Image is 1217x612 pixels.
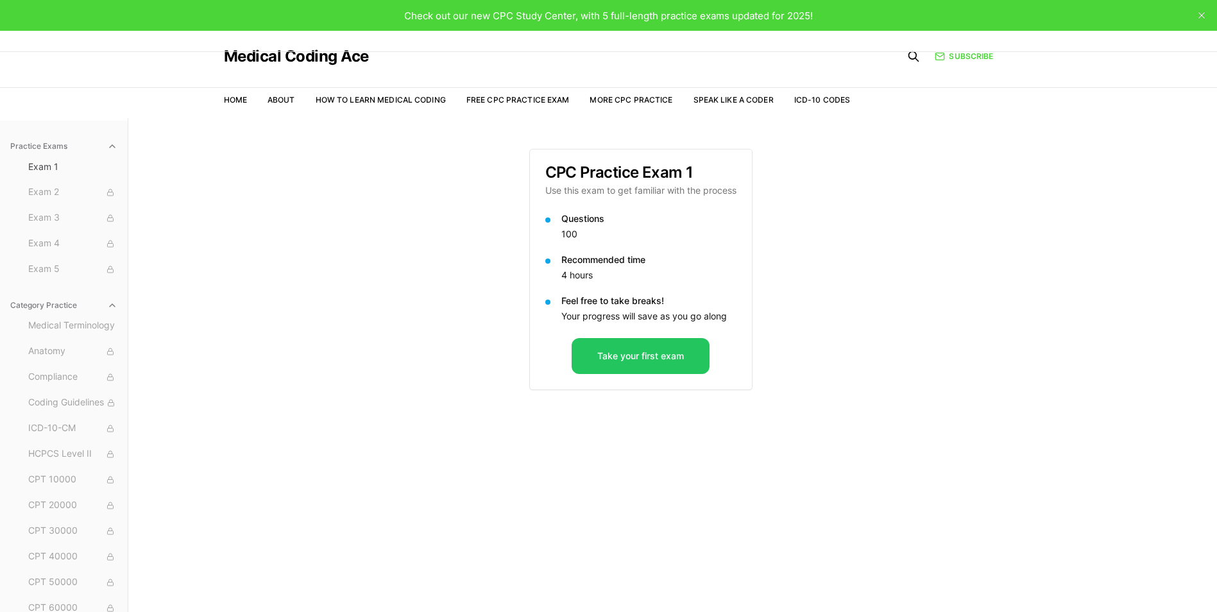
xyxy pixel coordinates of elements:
p: Your progress will save as you go along [561,310,736,323]
button: Exam 1 [23,157,123,177]
button: Exam 3 [23,208,123,228]
button: CPT 50000 [23,572,123,593]
span: Anatomy [28,344,117,359]
button: Exam 5 [23,259,123,280]
h3: CPC Practice Exam 1 [545,165,736,180]
a: Free CPC Practice Exam [466,95,570,105]
a: Speak Like a Coder [694,95,774,105]
span: Compliance [28,370,117,384]
button: Category Practice [5,295,123,316]
span: CPT 50000 [28,575,117,590]
button: Practice Exams [5,136,123,157]
span: CPT 20000 [28,498,117,513]
button: Compliance [23,367,123,387]
button: Exam 4 [23,234,123,254]
span: CPT 40000 [28,550,117,564]
button: Exam 2 [23,182,123,203]
a: Home [224,95,247,105]
button: Coding Guidelines [23,393,123,413]
span: Exam 3 [28,211,117,225]
span: HCPCS Level II [28,447,117,461]
button: HCPCS Level II [23,444,123,464]
button: Medical Terminology [23,316,123,336]
p: Questions [561,212,736,225]
p: 100 [561,228,736,241]
button: ICD-10-CM [23,418,123,439]
span: Exam 4 [28,237,117,251]
p: Use this exam to get familiar with the process [545,184,736,197]
span: CPT 10000 [28,473,117,487]
a: Subscribe [935,51,993,62]
span: Check out our new CPC Study Center, with 5 full-length practice exams updated for 2025! [404,10,813,22]
span: Medical Terminology [28,319,117,333]
a: More CPC Practice [590,95,672,105]
span: Exam 2 [28,185,117,200]
button: CPT 10000 [23,470,123,490]
button: CPT 30000 [23,521,123,541]
span: Exam 1 [28,160,117,173]
span: Exam 5 [28,262,117,276]
a: How to Learn Medical Coding [316,95,446,105]
a: Medical Coding Ace [224,49,369,64]
a: About [268,95,295,105]
button: CPT 40000 [23,547,123,567]
a: ICD-10 Codes [794,95,850,105]
iframe: portal-trigger [1008,549,1217,612]
span: ICD-10-CM [28,421,117,436]
p: Feel free to take breaks! [561,294,736,307]
p: Recommended time [561,253,736,266]
button: Take your first exam [572,338,710,374]
p: 4 hours [561,269,736,282]
span: Coding Guidelines [28,396,117,410]
button: Anatomy [23,341,123,362]
button: close [1191,5,1212,26]
button: CPT 20000 [23,495,123,516]
span: CPT 30000 [28,524,117,538]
